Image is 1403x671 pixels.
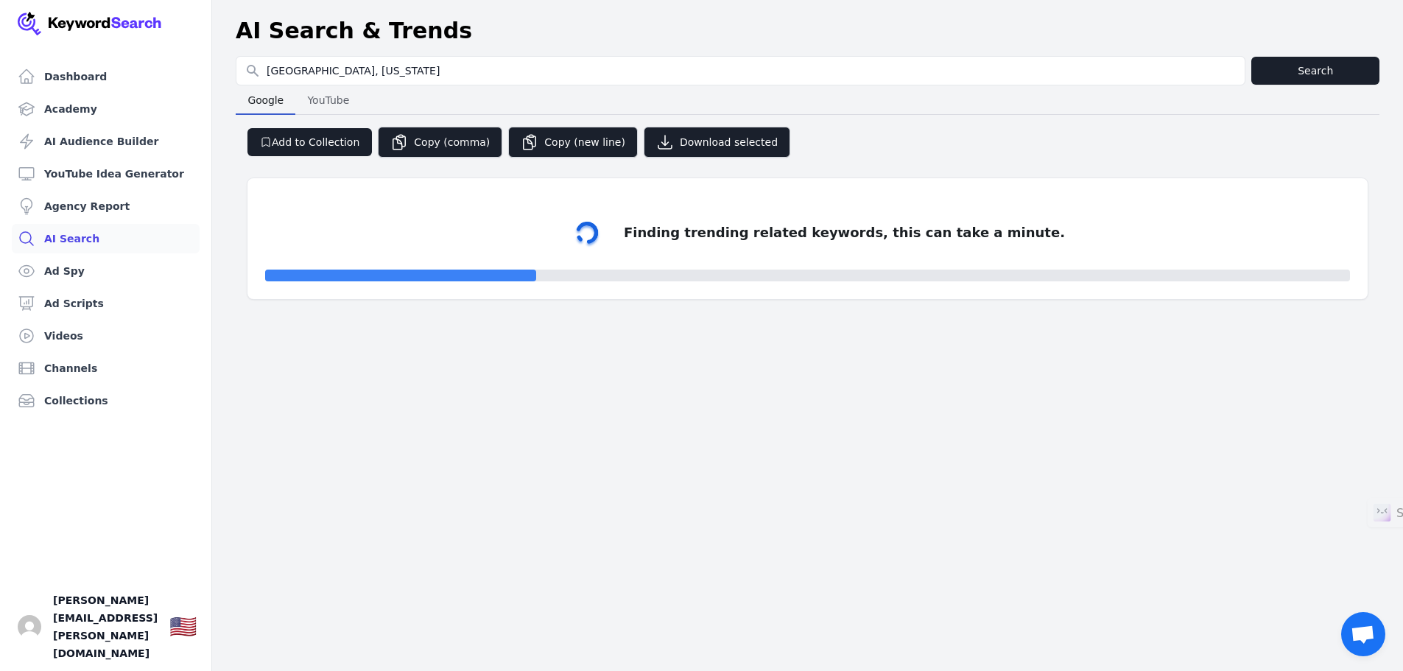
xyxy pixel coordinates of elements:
[18,615,41,639] button: Open user button
[12,192,200,221] a: Agency Report
[12,354,200,383] a: Channels
[236,18,472,44] h1: AI Search & Trends
[378,127,502,158] button: Copy (comma)
[1251,57,1379,85] button: Search
[12,224,200,253] a: AI Search
[12,159,200,189] a: YouTube Idea Generator
[169,614,197,640] div: 🇺🇸
[236,57,1245,85] input: Search
[624,222,1065,243] div: Finding trending related keywords, this can take a minute.
[508,127,638,158] button: Copy (new line)
[169,612,197,642] button: 🇺🇸
[12,321,200,351] a: Videos
[644,127,790,158] button: Download selected
[12,127,200,156] a: AI Audience Builder
[247,128,372,156] button: Add to Collection
[12,386,200,415] a: Collections
[53,591,158,662] span: [PERSON_NAME][EMAIL_ADDRESS][PERSON_NAME][DOMAIN_NAME]
[242,90,289,110] span: Google
[301,90,355,110] span: YouTube
[12,62,200,91] a: Dashboard
[12,289,200,318] a: Ad Scripts
[18,12,162,35] img: Your Company
[1341,612,1385,656] div: Open chat
[12,94,200,124] a: Academy
[12,256,200,286] a: Ad Spy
